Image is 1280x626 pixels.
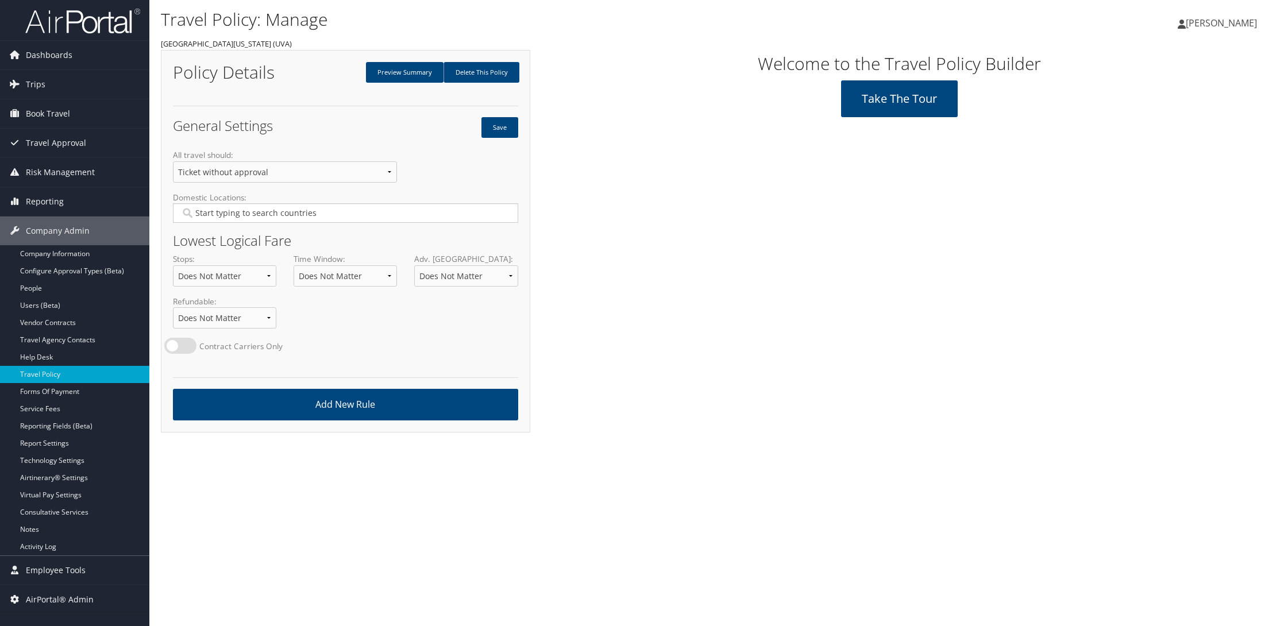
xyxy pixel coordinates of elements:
label: Stops: [173,253,276,295]
h1: Policy Details [173,64,337,81]
span: Reporting [26,187,64,216]
span: Trips [26,70,45,99]
span: Travel Approval [26,129,86,157]
label: Time Window: [294,253,397,295]
select: Adv. [GEOGRAPHIC_DATA]: [414,265,518,287]
h2: Lowest Logical Fare [173,234,518,248]
select: Refundable: [173,307,276,329]
h1: Travel Policy: Manage [161,7,899,32]
a: [PERSON_NAME] [1178,6,1269,40]
select: All travel should: [173,161,397,183]
small: [GEOGRAPHIC_DATA][US_STATE] (UVA) [161,38,292,49]
a: Take the tour [841,80,958,117]
span: [PERSON_NAME] [1186,17,1257,29]
span: Company Admin [26,217,90,245]
a: Add New Rule [173,389,518,420]
label: All travel should: [173,149,397,191]
button: Save [481,117,518,138]
input: Domestic Locations: [180,207,509,219]
span: Risk Management [26,158,95,187]
h2: General Settings [173,119,337,133]
h1: Welcome to the Travel Policy Builder [539,52,1260,76]
span: AirPortal® Admin [26,585,94,614]
label: Contract Carriers Only [199,341,283,352]
span: Book Travel [26,99,70,128]
select: Stops: [173,265,276,287]
label: Refundable: [173,296,276,338]
select: Time Window: [294,265,397,287]
span: Dashboards [26,41,72,69]
a: Delete This Policy [444,62,519,83]
label: Domestic Locations: [173,192,518,232]
a: Preview Summary [366,62,444,83]
img: airportal-logo.png [25,7,140,34]
label: Adv. [GEOGRAPHIC_DATA]: [414,253,518,295]
span: Employee Tools [26,556,86,585]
